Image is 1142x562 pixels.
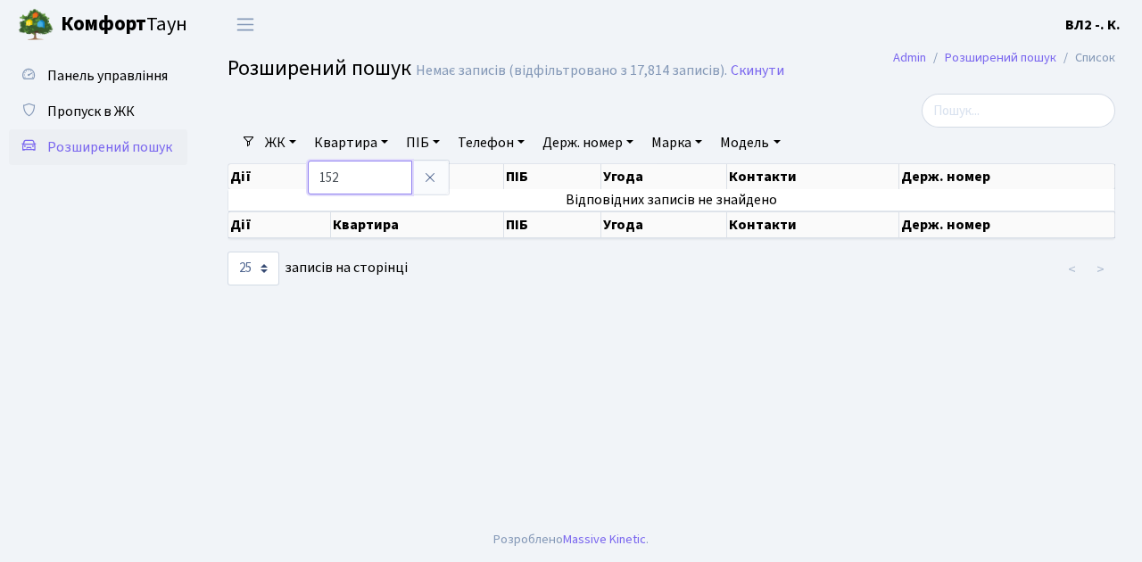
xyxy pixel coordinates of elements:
div: Розроблено . [493,530,649,550]
label: записів на сторінці [228,252,408,285]
li: Список [1056,48,1115,68]
a: Admin [893,48,926,67]
th: Угода [601,211,727,238]
b: ВЛ2 -. К. [1065,15,1121,35]
a: Панель управління [9,58,187,94]
a: Пропуск в ЖК [9,94,187,129]
select: записів на сторінці [228,252,279,285]
span: Панель управління [47,66,168,86]
th: ПІБ [504,211,601,238]
a: Держ. номер [535,128,641,158]
a: Розширений пошук [945,48,1056,67]
input: Пошук... [922,94,1115,128]
button: Переключити навігацію [223,10,268,39]
span: Розширений пошук [47,137,172,157]
a: Телефон [451,128,532,158]
a: Модель [713,128,787,158]
a: Марка [644,128,709,158]
td: Відповідних записів не знайдено [228,189,1115,211]
div: Немає записів (відфільтровано з 17,814 записів). [416,62,727,79]
span: Пропуск в ЖК [47,102,135,121]
th: Контакти [727,164,899,189]
a: ВЛ2 -. К. [1065,14,1121,36]
img: logo.png [18,7,54,43]
th: Дії [228,211,331,238]
th: Держ. номер [899,164,1115,189]
th: Квартира [331,211,505,238]
a: Квартира [307,128,395,158]
a: Скинути [731,62,784,79]
b: Комфорт [61,10,146,38]
a: Massive Kinetic [563,530,646,549]
a: ЖК [258,128,303,158]
nav: breadcrumb [866,39,1142,77]
th: Дії [228,164,331,189]
a: Розширений пошук [9,129,187,165]
a: ПІБ [399,128,447,158]
span: Таун [61,10,187,40]
th: Держ. номер [899,211,1115,238]
th: ПІБ [504,164,601,189]
th: Контакти [727,211,899,238]
span: Розширений пошук [228,53,411,84]
th: Угода [601,164,727,189]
